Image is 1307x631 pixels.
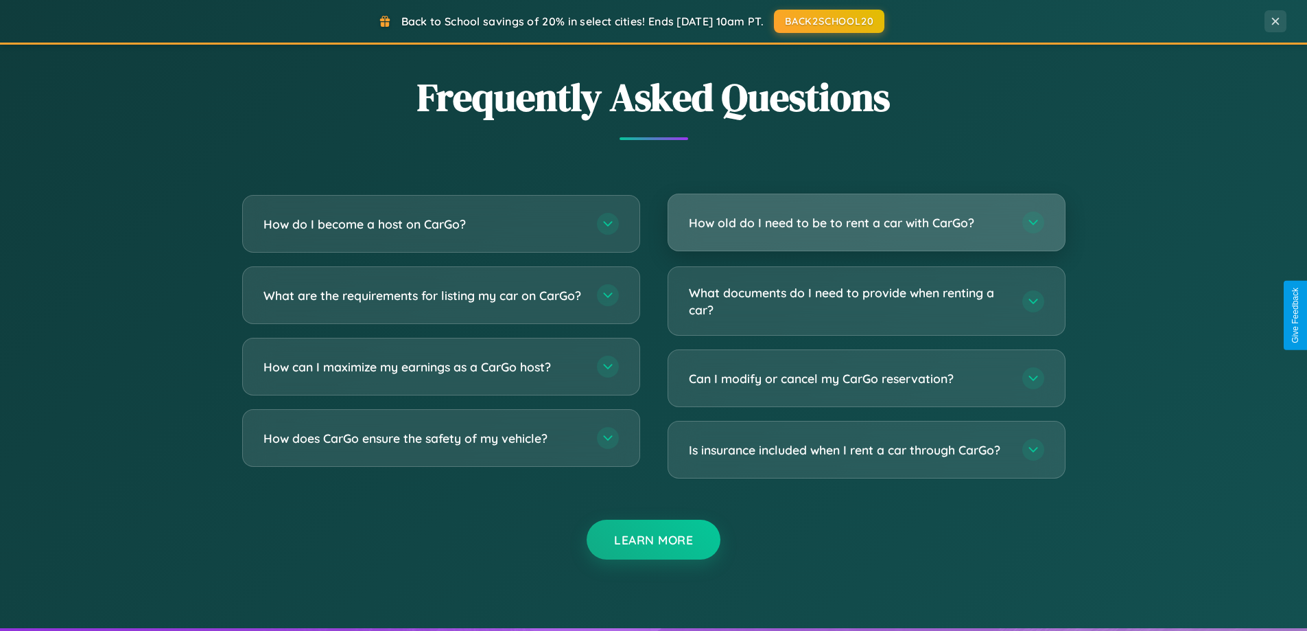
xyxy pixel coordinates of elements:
button: Learn More [587,520,720,560]
h3: How does CarGo ensure the safety of my vehicle? [263,430,583,447]
div: Give Feedback [1291,288,1300,343]
h3: What are the requirements for listing my car on CarGo? [263,287,583,304]
h3: What documents do I need to provide when renting a car? [689,284,1009,318]
h3: Can I modify or cancel my CarGo reservation? [689,370,1009,387]
h3: How old do I need to be to rent a car with CarGo? [689,214,1009,231]
h3: How do I become a host on CarGo? [263,216,583,233]
h2: Frequently Asked Questions [242,71,1065,124]
button: BACK2SCHOOL20 [774,10,884,33]
span: Back to School savings of 20% in select cities! Ends [DATE] 10am PT. [401,14,764,28]
h3: How can I maximize my earnings as a CarGo host? [263,358,583,376]
h3: Is insurance included when I rent a car through CarGo? [689,441,1009,459]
